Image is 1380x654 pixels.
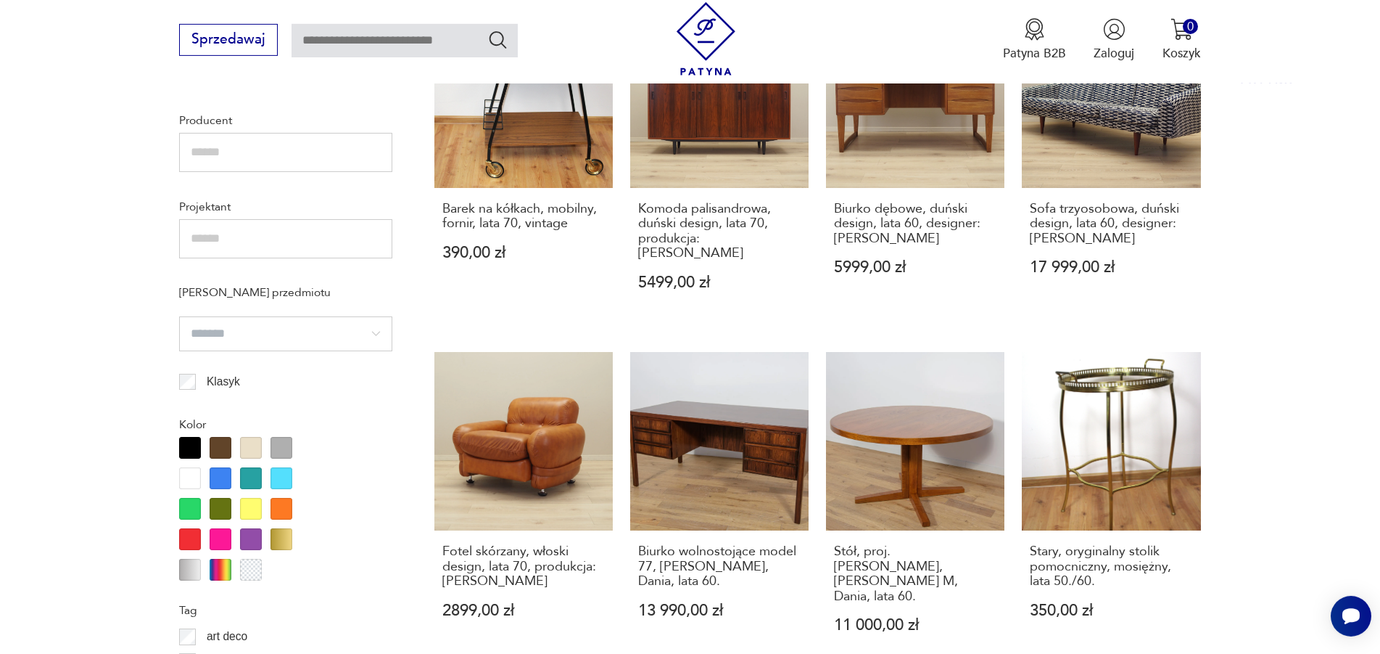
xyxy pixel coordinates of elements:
h3: Fotel skórzany, włoski design, lata 70, produkcja: [PERSON_NAME] [442,544,606,589]
p: 5999,00 zł [834,260,997,275]
p: Tag [179,601,392,620]
p: [PERSON_NAME] przedmiotu [179,283,392,302]
div: 0 [1183,19,1198,34]
button: Szukaj [487,29,508,50]
p: art deco [207,627,247,646]
p: 2899,00 zł [442,603,606,618]
p: 11 000,00 zł [834,618,997,633]
p: Producent [179,111,392,130]
h3: Stół, proj. [PERSON_NAME], [PERSON_NAME] M, Dania, lata 60. [834,544,997,604]
button: 0Koszyk [1162,18,1201,62]
h3: Biurko dębowe, duński design, lata 60, designer: [PERSON_NAME] [834,202,997,246]
p: 17 999,00 zł [1030,260,1193,275]
h3: Sofa trzyosobowa, duński design, lata 60, designer: [PERSON_NAME] [1030,202,1193,246]
p: Zaloguj [1094,45,1134,62]
h3: Barek na kółkach, mobilny, fornir, lata 70, vintage [442,202,606,232]
a: Sprzedawaj [179,35,277,46]
p: 13 990,00 zł [638,603,801,618]
h3: Stary, oryginalny stolik pomocniczny, mosiężny, lata 50./60. [1030,544,1193,589]
p: 5499,00 zł [638,275,801,290]
h3: Komoda palisandrowa, duński design, lata 70, produkcja: [PERSON_NAME] [638,202,801,261]
p: 350,00 zł [1030,603,1193,618]
a: Sofa trzyosobowa, duński design, lata 60, designer: Illum WikkelsøSofa trzyosobowa, duński design... [1022,9,1200,324]
a: Barek na kółkach, mobilny, fornir, lata 70, vintageBarek na kółkach, mobilny, fornir, lata 70, vi... [434,9,613,324]
img: Ikona koszyka [1170,18,1193,41]
img: Ikonka użytkownika [1103,18,1125,41]
p: Kolor [179,415,392,434]
img: Patyna - sklep z meblami i dekoracjami vintage [669,2,743,75]
a: Komoda palisandrowa, duński design, lata 70, produkcja: DaniaKomoda palisandrowa, duński design, ... [630,9,809,324]
a: Ikona medaluPatyna B2B [1003,18,1066,62]
p: Koszyk [1162,45,1201,62]
p: 390,00 zł [442,245,606,261]
button: Patyna B2B [1003,18,1066,62]
img: Ikona medalu [1023,18,1046,41]
iframe: Smartsupp widget button [1331,596,1371,637]
p: Projektant [179,197,392,216]
a: Biurko dębowe, duński design, lata 60, designer: Christian MøllerBiurko dębowe, duński design, la... [826,9,1004,324]
h3: Biurko wolnostojące model 77, [PERSON_NAME], Dania, lata 60. [638,544,801,589]
button: Zaloguj [1094,18,1134,62]
p: Klasyk [207,372,240,391]
button: Sprzedawaj [179,24,277,56]
p: Czechy ( 114 ) [207,89,270,108]
p: Patyna B2B [1003,45,1066,62]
